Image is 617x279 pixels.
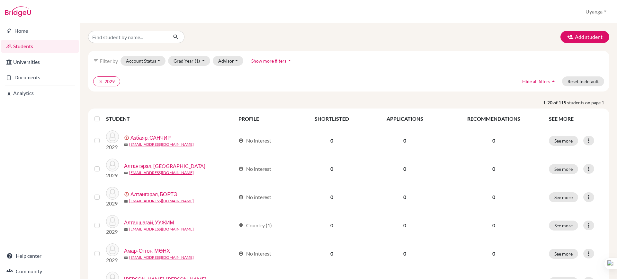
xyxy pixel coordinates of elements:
img: Азбаяр, САНЧИР [106,130,119,143]
a: Help center [1,249,79,262]
td: 0 [367,211,442,240]
p: 2029 [106,256,119,264]
td: 0 [296,126,367,155]
img: Алтаншагай, УУЖИМ [106,215,119,228]
p: 0 [446,137,541,144]
td: 0 [367,155,442,183]
button: Account Status [121,56,165,66]
a: Universities [1,56,79,68]
button: Add student [560,31,609,43]
span: Filter by [100,58,118,64]
button: Show more filtersarrow_drop_up [246,56,298,66]
button: clear2029 [93,76,120,86]
th: STUDENT [106,111,235,126]
button: See more [549,164,578,174]
td: 0 [367,240,442,268]
a: [EMAIL_ADDRESS][DOMAIN_NAME] [129,142,194,147]
span: mail [124,171,128,175]
button: Uyanga [583,5,609,18]
a: Analytics [1,87,79,100]
span: mail [124,228,128,231]
th: APPLICATIONS [367,111,442,126]
span: account_circle [238,138,244,143]
button: See more [549,221,578,231]
a: Амар-Отгон, МӨНХ [124,247,170,255]
i: filter_list [93,58,98,63]
p: 2029 [106,228,119,236]
div: Country (1) [238,222,272,229]
button: See more [549,249,578,259]
span: account_circle [238,166,244,171]
p: 2029 [106,200,119,207]
a: Алтангэрэл, БӨРТЭ [130,190,177,198]
i: arrow_drop_up [550,78,557,84]
span: error_outline [124,192,130,197]
a: Азбаяр, САНЧИР [130,134,171,142]
th: SHORTLISTED [296,111,367,126]
img: Амар-Отгон, МӨНХ [106,243,119,256]
span: Hide all filters [522,79,550,84]
p: 0 [446,250,541,257]
p: 0 [446,193,541,201]
th: PROFILE [235,111,296,126]
p: 0 [446,222,541,229]
strong: 1-20 of 115 [543,99,567,106]
a: [EMAIL_ADDRESS][DOMAIN_NAME] [129,226,194,232]
img: Алтангэрэл, АЗБАЯР [106,159,119,171]
button: See more [549,136,578,146]
button: See more [549,192,578,202]
a: Home [1,24,79,37]
td: 0 [296,240,367,268]
i: clear [99,79,103,84]
button: Hide all filtersarrow_drop_up [517,76,562,86]
p: 0 [446,165,541,173]
span: mail [124,199,128,203]
td: 0 [296,183,367,211]
span: mail [124,143,128,147]
a: Community [1,265,79,278]
span: Show more filters [251,58,286,64]
td: 0 [367,126,442,155]
td: 0 [296,211,367,240]
span: account_circle [238,251,244,256]
div: No interest [238,165,271,173]
a: [EMAIL_ADDRESS][DOMAIN_NAME] [129,198,194,204]
a: Students [1,40,79,53]
i: arrow_drop_up [286,57,293,64]
a: Алтаншагай, УУЖИМ [124,219,174,226]
div: No interest [238,250,271,257]
button: Grad Year(1) [168,56,210,66]
p: 2029 [106,143,119,151]
div: No interest [238,193,271,201]
a: [EMAIL_ADDRESS][DOMAIN_NAME] [129,255,194,260]
a: Documents [1,71,79,84]
td: 0 [296,155,367,183]
div: No interest [238,137,271,144]
span: error_outline [124,135,130,140]
a: Алтангэрэл, [GEOGRAPHIC_DATA] [124,162,205,170]
p: 2029 [106,171,119,179]
span: account_circle [238,195,244,200]
span: mail [124,256,128,260]
input: Find student by name... [88,31,168,43]
th: SEE MORE [545,111,607,126]
th: RECOMMENDATIONS [443,111,545,126]
a: [EMAIL_ADDRESS][DOMAIN_NAME] [129,170,194,176]
span: (1) [195,58,200,64]
button: Reset to default [562,76,604,86]
td: 0 [367,183,442,211]
img: Bridge-U [5,6,31,17]
span: students on page 1 [567,99,609,106]
span: location_on [238,223,244,228]
button: Advisor [213,56,243,66]
img: Алтангэрэл, БӨРТЭ [106,187,119,200]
